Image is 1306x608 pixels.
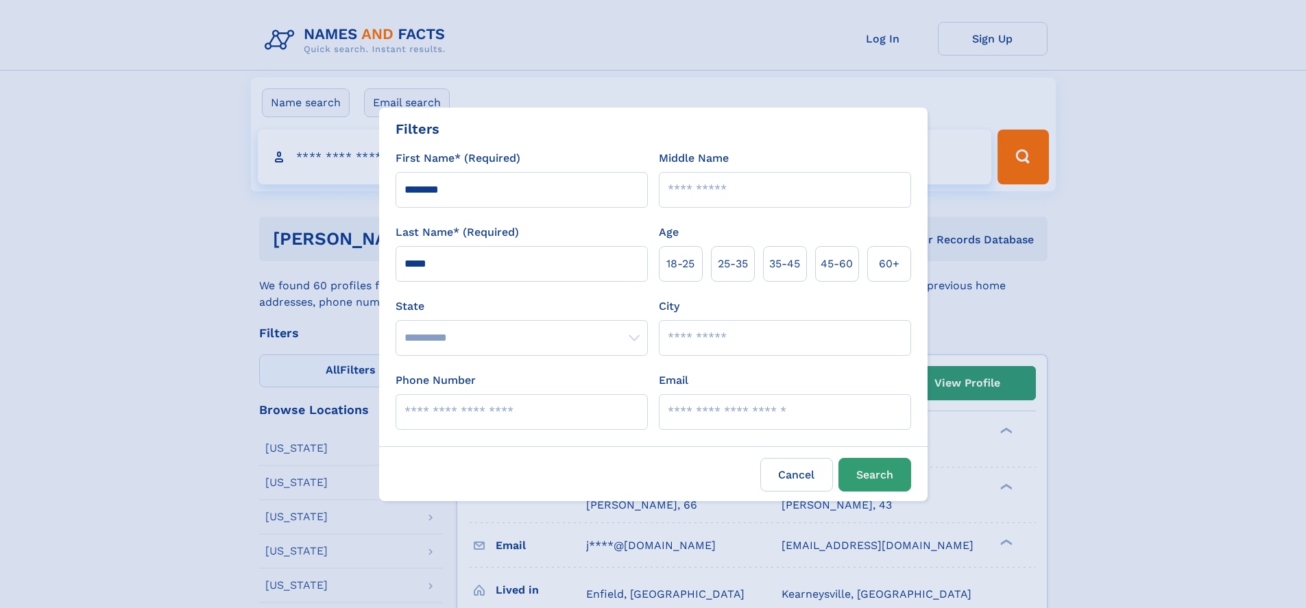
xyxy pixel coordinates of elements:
[396,298,648,315] label: State
[666,256,694,272] span: 18‑25
[760,458,833,491] label: Cancel
[718,256,748,272] span: 25‑35
[879,256,899,272] span: 60+
[659,224,679,241] label: Age
[659,372,688,389] label: Email
[396,372,476,389] label: Phone Number
[659,150,729,167] label: Middle Name
[659,298,679,315] label: City
[396,224,519,241] label: Last Name* (Required)
[396,119,439,139] div: Filters
[396,150,520,167] label: First Name* (Required)
[838,458,911,491] button: Search
[821,256,853,272] span: 45‑60
[769,256,800,272] span: 35‑45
